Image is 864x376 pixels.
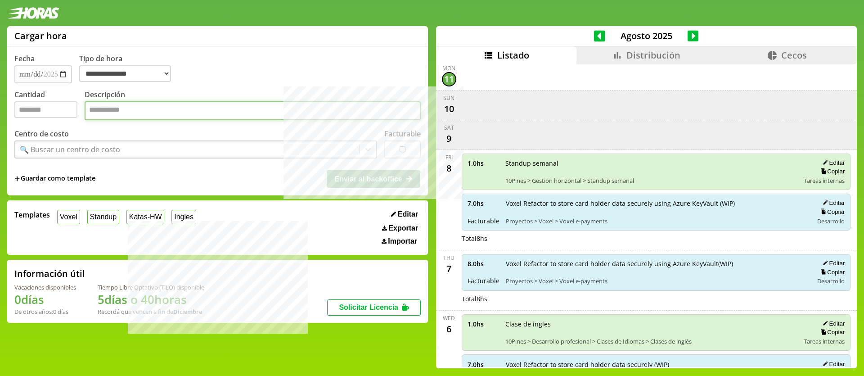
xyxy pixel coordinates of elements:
[339,304,398,311] span: Solicitar Licencia
[384,129,421,139] label: Facturable
[626,49,680,61] span: Distribución
[85,90,421,122] label: Descripción
[505,177,798,185] span: 10Pines > Gestion horizontal > Standup semanal
[14,283,76,291] div: Vacaciones disponibles
[443,254,454,262] div: Thu
[468,259,499,268] span: 8.0 hs
[505,320,798,328] span: Clase de ingles
[98,291,204,308] h1: 5 días o 40 horas
[497,49,529,61] span: Listado
[442,131,456,146] div: 9
[388,224,418,232] span: Exportar
[605,30,688,42] span: Agosto 2025
[14,30,67,42] h1: Cargar hora
[818,268,845,276] button: Copiar
[388,210,421,219] button: Editar
[20,145,120,154] div: 🔍 Buscar un centro de costo
[173,308,202,316] b: Diciembre
[14,308,76,316] div: De otros años: 0 días
[79,65,171,82] select: Tipo de hora
[804,337,845,345] span: Tareas internas
[14,291,76,308] h1: 0 días
[327,299,421,316] button: Solicitar Licencia
[79,54,178,83] label: Tipo de hora
[820,259,845,267] button: Editar
[98,283,204,291] div: Tiempo Libre Optativo (TiLO) disponible
[505,337,798,345] span: 10Pines > Desarrollo profesional > Clases de Idiomas > Clases de inglés
[444,124,454,131] div: Sat
[442,102,456,116] div: 10
[442,161,456,176] div: 8
[379,224,421,233] button: Exportar
[804,177,845,185] span: Tareas internas
[820,360,845,368] button: Editar
[818,168,845,175] button: Copiar
[442,72,456,86] div: 11
[818,208,845,216] button: Copiar
[468,360,499,369] span: 7.0 hs
[818,328,845,336] button: Copiar
[505,159,798,168] span: Standup semanal
[506,360,807,369] span: Voxel Refactor to store card holder data securely (WIP)
[14,129,69,139] label: Centro de costo
[820,199,845,207] button: Editar
[7,7,59,19] img: logotipo
[506,199,807,208] span: Voxel Refactor to store card holder data securely using Azure KeyVault (WIP)
[398,210,418,218] span: Editar
[14,174,95,184] span: +Guardar como template
[126,210,165,224] button: Katas-HW
[14,210,50,220] span: Templates
[445,154,453,161] div: Fri
[817,277,845,285] span: Desarrollo
[436,64,857,367] div: scrollable content
[820,320,845,327] button: Editar
[14,174,20,184] span: +
[820,159,845,167] button: Editar
[442,262,456,276] div: 7
[85,101,421,120] textarea: Descripción
[506,217,807,225] span: Proyectos > Voxel > Voxel e-payments
[442,322,456,336] div: 6
[468,159,499,168] span: 1.0 hs
[506,259,807,268] span: Voxel Refactor to store card holder data securely using Azure KeyVault(WIP)
[14,90,85,122] label: Cantidad
[443,314,455,322] div: Wed
[98,308,204,316] div: Recordá que vencen a fin de
[14,267,85,280] h2: Información útil
[14,101,77,118] input: Cantidad
[781,49,807,61] span: Cecos
[462,294,851,303] div: Total 8 hs
[468,320,499,328] span: 1.0 hs
[506,277,807,285] span: Proyectos > Voxel > Voxel e-payments
[14,54,35,63] label: Fecha
[87,210,119,224] button: Standup
[57,210,80,224] button: Voxel
[468,199,499,208] span: 7.0 hs
[468,276,499,285] span: Facturable
[443,94,454,102] div: Sun
[817,217,845,225] span: Desarrollo
[388,237,417,245] span: Importar
[462,234,851,243] div: Total 8 hs
[468,217,499,225] span: Facturable
[442,64,455,72] div: Mon
[171,210,196,224] button: Ingles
